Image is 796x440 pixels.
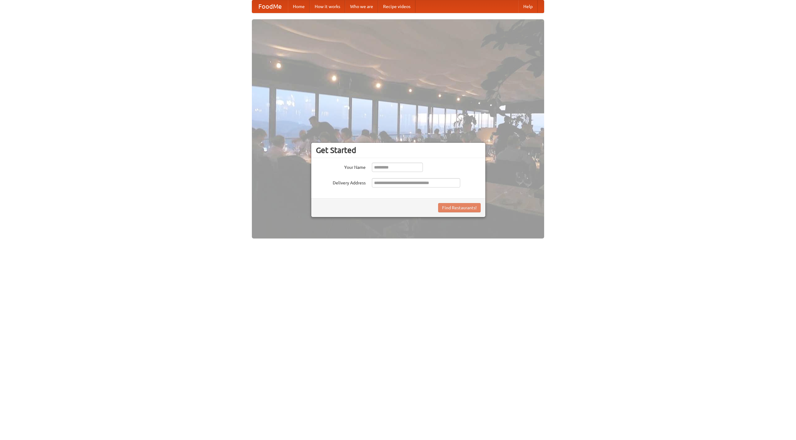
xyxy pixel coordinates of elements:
a: FoodMe [252,0,288,13]
button: Find Restaurants! [438,203,481,212]
h3: Get Started [316,146,481,155]
label: Delivery Address [316,178,366,186]
a: Recipe videos [378,0,415,13]
a: Home [288,0,310,13]
label: Your Name [316,163,366,170]
a: Help [518,0,538,13]
a: Who we are [345,0,378,13]
a: How it works [310,0,345,13]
